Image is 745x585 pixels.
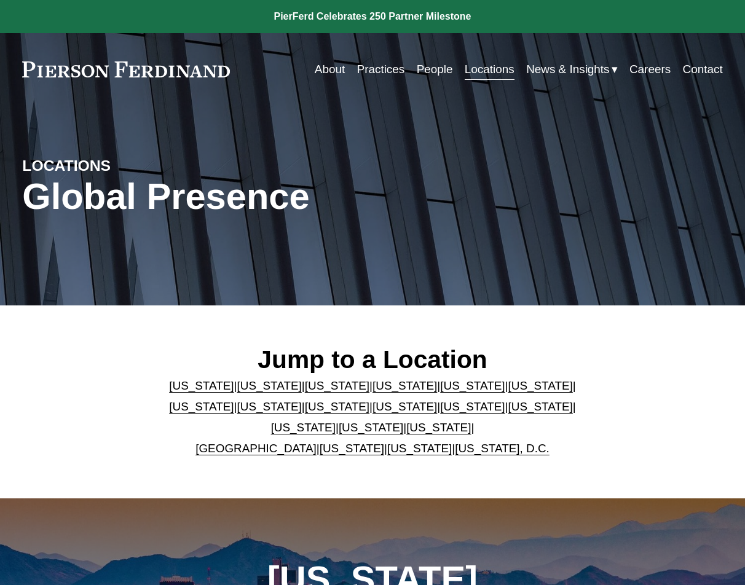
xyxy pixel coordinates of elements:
[465,58,514,81] a: Locations
[629,58,671,81] a: Careers
[508,379,573,392] a: [US_STATE]
[320,442,384,455] a: [US_STATE]
[22,156,197,175] h4: LOCATIONS
[195,442,317,455] a: [GEOGRAPHIC_DATA]
[237,379,302,392] a: [US_STATE]
[305,379,369,392] a: [US_STATE]
[168,345,577,375] h2: Jump to a Location
[305,400,369,413] a: [US_STATE]
[372,400,437,413] a: [US_STATE]
[440,379,505,392] a: [US_STATE]
[315,58,345,81] a: About
[406,421,471,434] a: [US_STATE]
[417,58,453,81] a: People
[526,59,609,80] span: News & Insights
[339,421,403,434] a: [US_STATE]
[271,421,336,434] a: [US_STATE]
[455,442,550,455] a: [US_STATE], D.C.
[372,379,437,392] a: [US_STATE]
[22,176,489,218] h1: Global Presence
[508,400,573,413] a: [US_STATE]
[169,400,234,413] a: [US_STATE]
[440,400,505,413] a: [US_STATE]
[168,375,577,459] p: | | | | | | | | | | | | | | | | | |
[526,58,617,81] a: folder dropdown
[169,379,234,392] a: [US_STATE]
[387,442,452,455] a: [US_STATE]
[683,58,723,81] a: Contact
[237,400,302,413] a: [US_STATE]
[357,58,405,81] a: Practices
